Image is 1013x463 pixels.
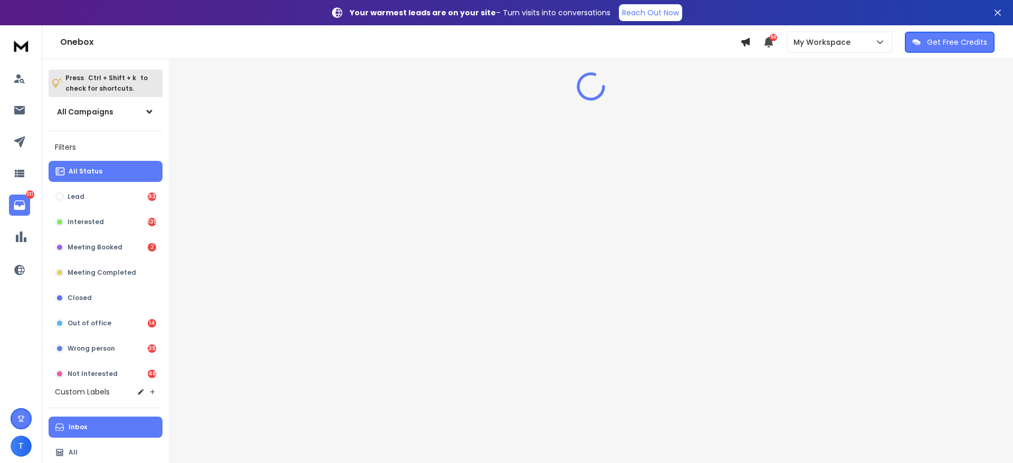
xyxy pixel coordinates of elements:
button: Get Free Credits [905,32,995,53]
button: Out of office14 [49,313,163,334]
div: 14 [148,319,156,327]
div: 48 [148,370,156,378]
div: 135 [148,218,156,226]
p: Meeting Completed [68,268,136,277]
a: Reach Out Now [619,4,682,21]
p: Get Free Credits [927,37,987,47]
button: All Status [49,161,163,182]
div: 93 [148,192,156,201]
p: 331 [26,190,34,199]
button: Not Interested48 [49,363,163,384]
span: 50 [770,34,777,41]
p: Wrong person [68,344,115,353]
p: All Status [69,167,102,176]
p: Inbox [69,423,87,431]
p: Meeting Booked [68,243,122,252]
h1: All Campaigns [57,107,113,117]
p: Reach Out Now [622,7,679,18]
p: Interested [68,218,104,226]
p: Press to check for shortcuts. [65,73,148,94]
button: Closed [49,287,163,308]
p: Out of office [68,319,111,327]
p: My Workspace [794,37,855,47]
h3: Filters [49,140,163,155]
img: logo [11,36,32,55]
a: 331 [9,195,30,216]
button: All Campaigns [49,101,163,122]
p: Lead [68,192,84,201]
button: Wrong person39 [49,338,163,359]
button: All [49,442,163,463]
span: Ctrl + Shift + k [87,72,138,84]
h3: Custom Labels [55,387,110,397]
p: All [69,448,78,457]
p: Not Interested [68,370,118,378]
button: Interested135 [49,211,163,233]
p: – Turn visits into conversations [350,7,610,18]
button: Meeting Booked2 [49,237,163,258]
strong: Your warmest leads are on your site [350,7,496,18]
button: Lead93 [49,186,163,207]
h1: Onebox [60,36,740,49]
button: T [11,436,32,457]
div: 2 [148,243,156,252]
button: Meeting Completed [49,262,163,283]
div: 39 [148,344,156,353]
button: Inbox [49,417,163,438]
p: Closed [68,294,92,302]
